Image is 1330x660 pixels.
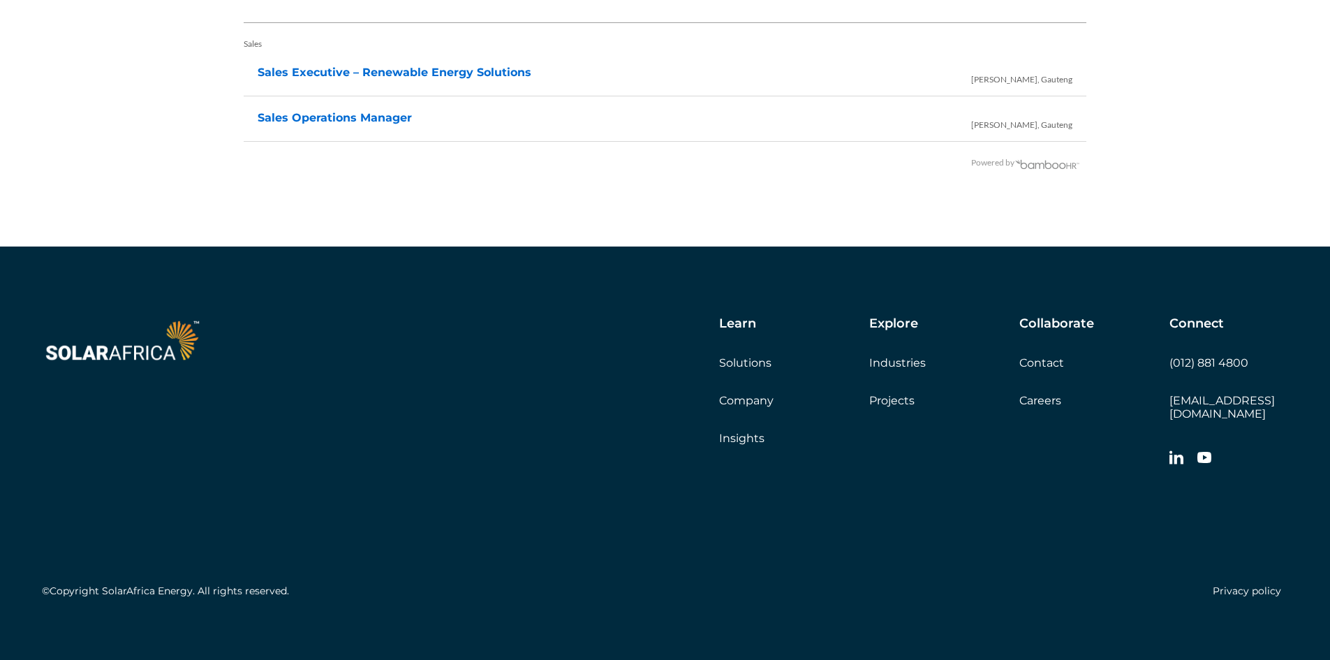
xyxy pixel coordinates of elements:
a: Careers [1019,394,1061,407]
h5: Connect [1169,316,1224,332]
div: Sales [244,30,1087,58]
a: Sales Operations Manager [258,111,412,124]
a: (012) 881 4800 [1169,356,1248,369]
h5: ©Copyright SolarAfrica Energy. All rights reserved. [42,585,289,597]
a: Solutions [719,356,771,369]
img: BambooHR - HR software [1014,158,1080,169]
span: [PERSON_NAME], Gauteng [971,105,1072,139]
a: Industries [869,356,926,369]
h5: Learn [719,316,756,332]
a: [EMAIL_ADDRESS][DOMAIN_NAME] [1169,394,1275,420]
a: Privacy policy [1213,585,1281,597]
a: Contact [1019,356,1064,369]
a: Sales Executive – Renewable Energy Solutions [258,66,531,79]
a: Projects [869,394,915,407]
span: [PERSON_NAME], Gauteng [971,59,1072,94]
a: Company [719,394,774,407]
h5: Collaborate [1019,316,1094,332]
div: Powered by [244,149,1081,177]
a: Insights [719,432,764,445]
h5: Explore [869,316,918,332]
